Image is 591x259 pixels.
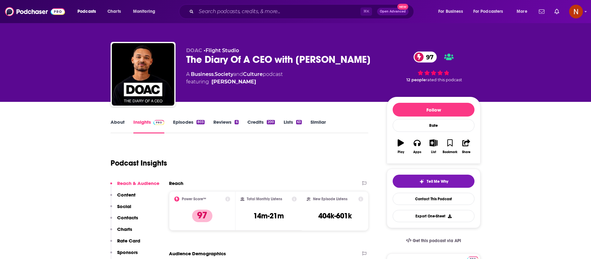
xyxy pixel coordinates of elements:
[313,197,347,201] h2: New Episode Listens
[129,7,163,17] button: open menu
[247,197,282,201] h2: Total Monthly Listens
[393,119,474,132] div: Rate
[442,135,458,158] button: Bookmark
[117,180,159,186] p: Reach & Audience
[111,119,125,133] a: About
[413,150,421,154] div: Apps
[438,7,463,16] span: For Business
[117,238,140,244] p: Rate Card
[169,180,183,186] h2: Reach
[110,238,140,249] button: Rate Card
[517,7,527,16] span: More
[426,77,462,82] span: rated this podcast
[512,7,535,17] button: open menu
[393,193,474,205] a: Contact This Podcast
[107,7,121,16] span: Charts
[431,150,436,154] div: List
[552,6,562,17] a: Show notifications dropdown
[406,77,426,82] span: 12 people
[284,119,302,133] a: Lists63
[196,7,360,17] input: Search podcasts, credits, & more...
[419,179,424,184] img: tell me why sparkle
[196,120,205,124] div: 803
[110,203,131,215] button: Social
[393,135,409,158] button: Play
[253,211,284,221] h3: 14m-21m
[569,5,583,18] button: Show profile menu
[318,211,352,221] h3: 404k-601k
[186,71,283,86] div: A podcast
[420,52,437,62] span: 97
[401,233,466,248] a: Get this podcast via API
[247,119,275,133] a: Credits200
[443,150,457,154] div: Bookmark
[73,7,104,17] button: open menu
[243,71,263,77] a: Culture
[153,120,164,125] img: Podchaser Pro
[110,180,159,192] button: Reach & Audience
[387,47,480,86] div: 97 12 peoplerated this podcast
[569,5,583,18] span: Logged in as AdelNBM
[133,7,155,16] span: Monitoring
[173,119,205,133] a: Episodes803
[393,175,474,188] button: tell me why sparkleTell Me Why
[117,203,131,209] p: Social
[192,210,212,222] p: 97
[191,71,214,77] a: Business
[377,8,409,15] button: Open AdvancedNew
[425,135,442,158] button: List
[536,6,547,17] a: Show notifications dropdown
[393,210,474,222] button: Export One-Sheet
[235,120,238,124] div: 6
[310,119,326,133] a: Similar
[213,119,238,133] a: Reviews6
[182,197,206,201] h2: Power Score™
[77,7,96,16] span: Podcasts
[393,103,474,117] button: Follow
[569,5,583,18] img: User Profile
[185,4,420,19] div: Search podcasts, credits, & more...
[267,120,275,124] div: 200
[409,135,425,158] button: Apps
[117,215,138,221] p: Contacts
[427,179,448,184] span: Tell Me Why
[110,226,132,238] button: Charts
[434,7,471,17] button: open menu
[204,47,239,53] span: •
[186,78,283,86] span: featuring
[233,71,243,77] span: and
[110,192,136,203] button: Content
[133,119,164,133] a: InsightsPodchaser Pro
[473,7,503,16] span: For Podcasters
[5,6,65,17] img: Podchaser - Follow, Share and Rate Podcasts
[186,47,202,53] span: DOAC
[112,43,174,106] img: The Diary Of A CEO with Steven Bartlett
[117,192,136,198] p: Content
[397,4,409,10] span: New
[169,251,226,257] h2: Audience Demographics
[211,78,256,86] a: Steven Bartlett
[398,150,404,154] div: Play
[206,47,239,53] a: Flight Studio
[413,238,461,243] span: Get this podcast via API
[458,135,474,158] button: Share
[360,7,372,16] span: ⌘ K
[215,71,233,77] a: Society
[110,215,138,226] button: Contacts
[469,7,512,17] button: open menu
[111,158,167,168] h1: Podcast Insights
[117,226,132,232] p: Charts
[117,249,138,255] p: Sponsors
[414,52,437,62] a: 97
[103,7,125,17] a: Charts
[462,150,470,154] div: Share
[380,10,406,13] span: Open Advanced
[296,120,302,124] div: 63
